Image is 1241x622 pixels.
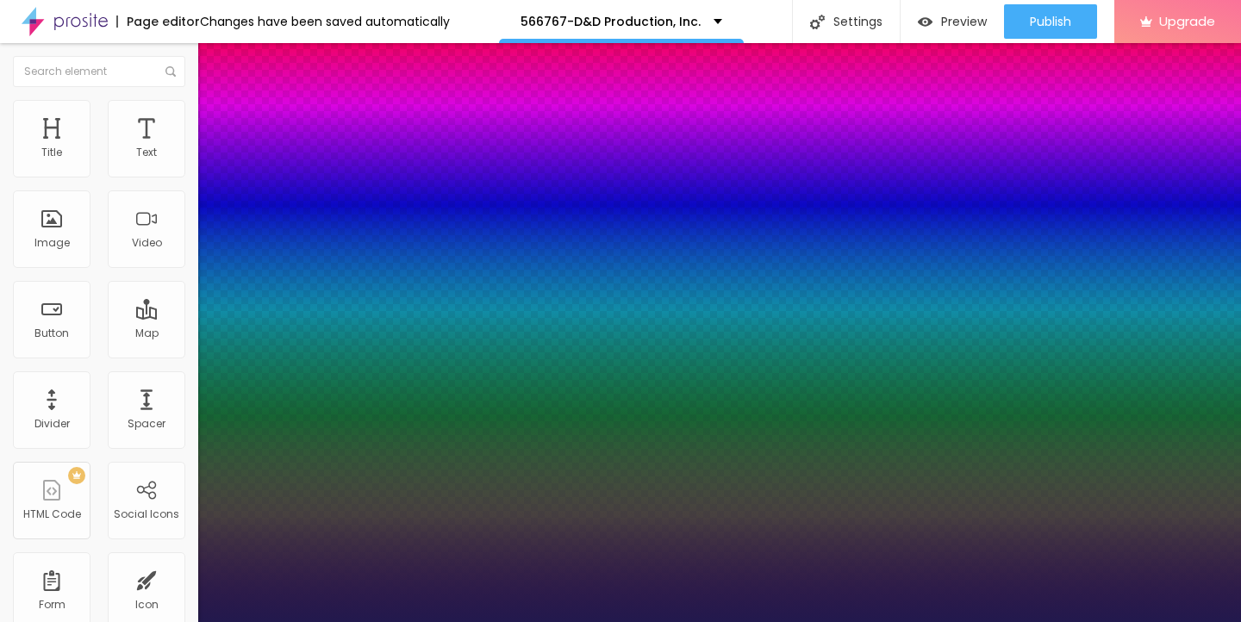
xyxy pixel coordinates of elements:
div: Changes have been saved automatically [200,16,450,28]
span: Upgrade [1159,14,1215,28]
button: Publish [1004,4,1097,39]
div: Spacer [128,418,165,430]
div: Map [135,327,159,339]
div: HTML Code [23,508,81,520]
input: Search element [13,56,185,87]
div: Video [132,237,162,249]
img: Icone [810,15,825,29]
div: Divider [34,418,70,430]
div: Social Icons [114,508,179,520]
span: Preview [941,15,987,28]
p: 566767-D&D Production, Inc. [521,16,701,28]
div: Text [136,146,157,159]
div: Form [39,599,65,611]
img: Icone [165,66,176,77]
span: Publish [1030,15,1071,28]
div: Icon [135,599,159,611]
img: view-1.svg [918,15,932,29]
div: Page editor [116,16,200,28]
div: Button [34,327,69,339]
div: Image [34,237,70,249]
div: Title [41,146,62,159]
button: Preview [901,4,1004,39]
